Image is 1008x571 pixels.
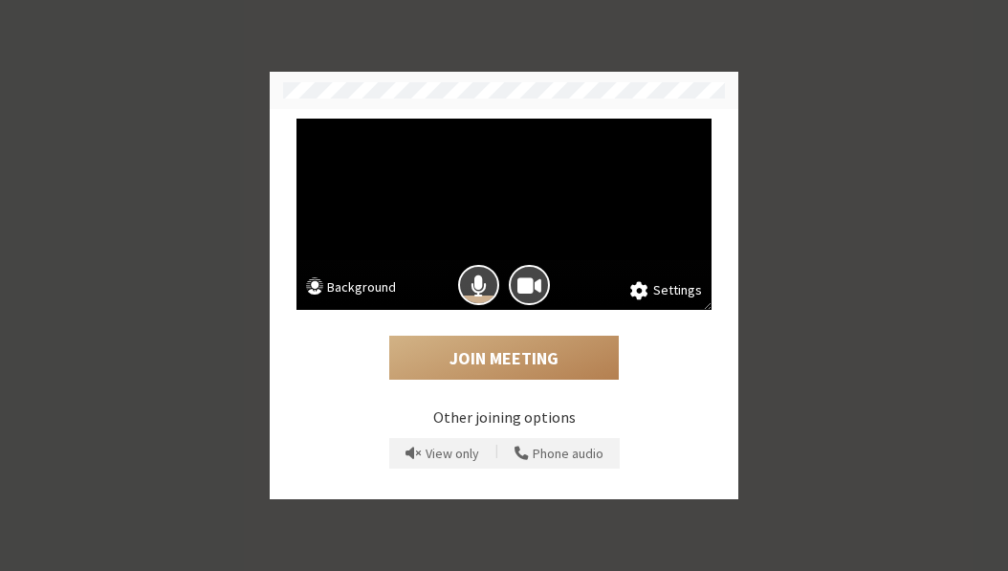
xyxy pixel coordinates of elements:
[508,438,610,469] button: Use your phone for mic and speaker while you view the meeting on this device.
[533,447,603,461] span: Phone audio
[306,277,396,301] button: Background
[630,280,702,301] button: Settings
[495,441,498,466] span: |
[296,406,712,428] p: Other joining options
[399,438,486,469] button: Prevent echo when there is already an active mic and speaker in the room.
[426,447,479,461] span: View only
[458,265,499,306] button: Mic is on
[389,336,619,380] button: Join Meeting
[509,265,550,306] button: Camera is on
